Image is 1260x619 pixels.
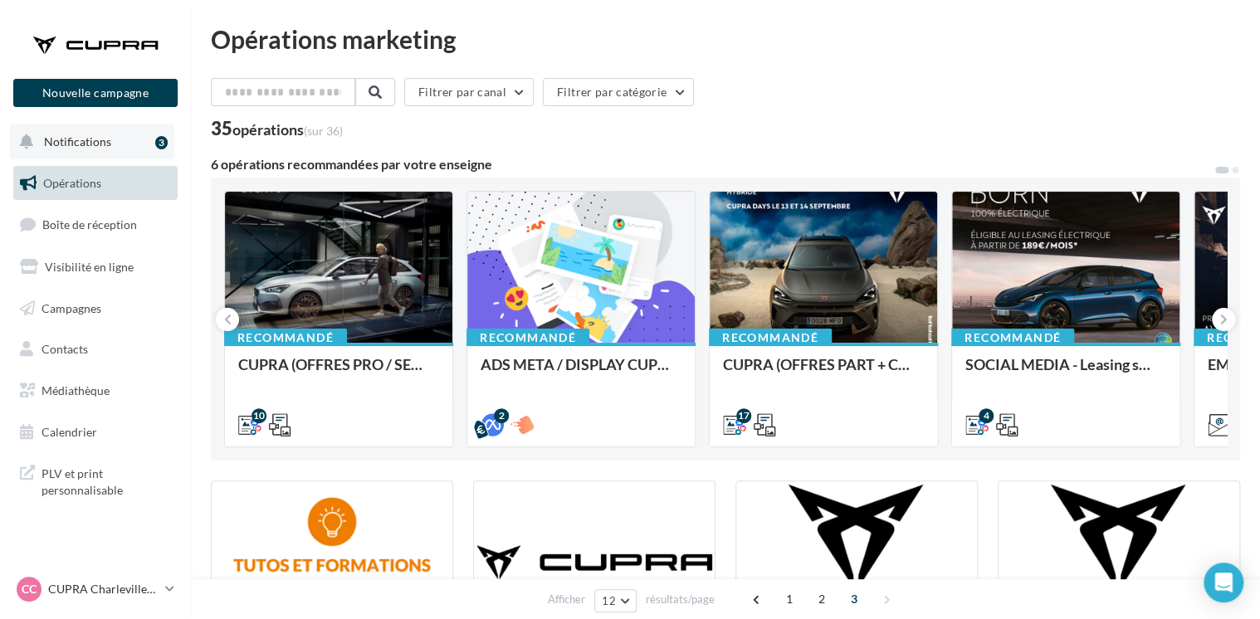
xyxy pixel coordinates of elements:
span: Opérations [43,176,101,190]
a: CC CUPRA Charleville-[GEOGRAPHIC_DATA] [13,573,178,605]
div: 6 opérations recommandées par votre enseigne [211,158,1214,171]
span: 2 [808,586,835,612]
a: Médiathèque [10,373,181,408]
div: CUPRA (OFFRES PART + CUPRA DAYS / SEPT) - SOCIAL MEDIA [723,356,924,389]
span: Boîte de réception [42,217,137,232]
a: Contacts [10,332,181,367]
div: Recommandé [951,329,1074,347]
span: Afficher [548,592,585,607]
span: CC [22,581,37,597]
p: CUPRA Charleville-[GEOGRAPHIC_DATA] [48,581,159,597]
div: Opérations marketing [211,27,1240,51]
button: Nouvelle campagne [13,79,178,107]
a: PLV et print personnalisable [10,456,181,504]
div: Recommandé [709,329,832,347]
div: ADS META / DISPLAY CUPRA DAYS Septembre 2025 [481,356,681,389]
div: 10 [252,408,266,423]
a: Opérations [10,166,181,201]
button: Filtrer par catégorie [543,78,694,106]
div: opérations [232,122,343,137]
div: 17 [736,408,751,423]
button: Filtrer par canal [404,78,534,106]
div: CUPRA (OFFRES PRO / SEPT) - SOCIAL MEDIA [238,356,439,389]
span: Campagnes [42,300,101,314]
span: Contacts [42,342,88,356]
div: Recommandé [224,329,347,347]
div: 35 [211,119,343,138]
button: Notifications 3 [10,124,174,159]
a: Visibilité en ligne [10,250,181,285]
div: 2 [494,408,509,423]
div: 4 [979,408,994,423]
span: 12 [602,594,616,607]
span: Calendrier [42,425,97,439]
span: Visibilité en ligne [45,260,134,274]
div: SOCIAL MEDIA - Leasing social électrique - CUPRA Born [965,356,1166,389]
span: Notifications [44,134,111,149]
span: PLV et print personnalisable [42,462,171,498]
span: 3 [841,586,867,612]
span: 1 [776,586,803,612]
a: Calendrier [10,415,181,450]
span: résultats/page [646,592,715,607]
div: 3 [155,136,168,149]
div: Open Intercom Messenger [1204,563,1243,602]
a: Boîte de réception [10,207,181,242]
div: Recommandé [466,329,589,347]
span: Médiathèque [42,383,110,397]
span: (sur 36) [304,124,343,138]
a: Campagnes [10,291,181,326]
button: 12 [594,589,637,612]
